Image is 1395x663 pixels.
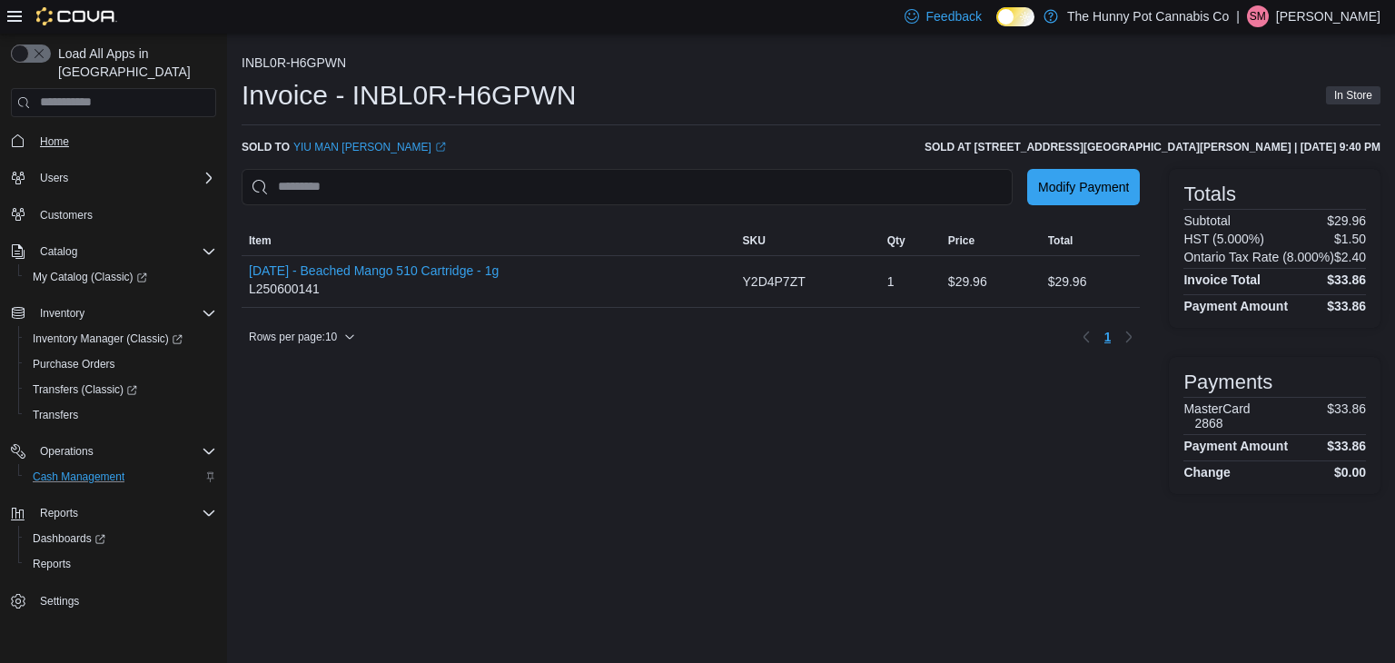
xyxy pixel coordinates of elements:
[941,226,1041,255] button: Price
[33,130,216,153] span: Home
[18,264,223,290] a: My Catalog (Classic)
[25,379,144,401] a: Transfers (Classic)
[25,528,113,549] a: Dashboards
[4,500,223,526] button: Reports
[1183,232,1263,246] h6: HST (5.000%)
[1183,371,1272,393] h3: Payments
[33,167,216,189] span: Users
[249,330,337,344] span: Rows per page : 10
[33,557,71,571] span: Reports
[33,531,105,546] span: Dashboards
[33,302,216,324] span: Inventory
[996,7,1034,26] input: Dark Mode
[18,351,223,377] button: Purchase Orders
[4,202,223,228] button: Customers
[1027,169,1140,205] button: Modify Payment
[996,26,997,27] span: Dark Mode
[880,263,941,300] div: 1
[1250,5,1266,27] span: SM
[242,77,576,114] h1: Invoice - INBL0R-H6GPWN
[242,169,1013,205] input: This is a search bar. As you type, the results lower in the page will automatically filter.
[1327,439,1366,453] h4: $33.86
[40,171,68,185] span: Users
[249,263,499,278] button: [DATE] - Beached Mango 510 Cartridge - 1g
[1334,232,1366,246] p: $1.50
[18,326,223,351] a: Inventory Manager (Classic)
[242,326,362,348] button: Rows per page:10
[1048,233,1073,248] span: Total
[249,233,272,248] span: Item
[33,302,92,324] button: Inventory
[293,140,446,154] a: Yiu Man [PERSON_NAME]External link
[242,140,446,154] div: Sold to
[242,55,346,70] button: INBL0R-H6GPWN
[249,263,499,300] div: L250600141
[242,226,736,255] button: Item
[18,464,223,490] button: Cash Management
[1327,213,1366,228] p: $29.96
[948,233,975,248] span: Price
[743,233,766,248] span: SKU
[40,594,79,609] span: Settings
[1183,213,1230,228] h6: Subtotal
[1183,272,1261,287] h4: Invoice Total
[1327,401,1366,430] p: $33.86
[25,553,216,575] span: Reports
[1183,183,1235,205] h3: Totals
[1327,299,1366,313] h4: $33.86
[1183,299,1288,313] h4: Payment Amount
[4,239,223,264] button: Catalog
[33,502,216,524] span: Reports
[25,553,78,575] a: Reports
[25,466,216,488] span: Cash Management
[25,466,132,488] a: Cash Management
[33,440,216,462] span: Operations
[18,526,223,551] a: Dashboards
[25,404,85,426] a: Transfers
[1194,416,1250,430] h6: 2868
[40,208,93,223] span: Customers
[25,328,190,350] a: Inventory Manager (Classic)
[1334,465,1366,480] h4: $0.00
[40,244,77,259] span: Catalog
[1097,322,1119,351] button: Page 1 of 1
[887,233,905,248] span: Qty
[925,140,1380,154] h6: Sold at [STREET_ADDRESS][GEOGRAPHIC_DATA][PERSON_NAME] | [DATE] 9:40 PM
[1236,5,1240,27] p: |
[33,470,124,484] span: Cash Management
[36,7,117,25] img: Cova
[1327,272,1366,287] h4: $33.86
[743,271,806,292] span: Y2D4P7ZT
[40,506,78,520] span: Reports
[33,331,183,346] span: Inventory Manager (Classic)
[51,45,216,81] span: Load All Apps in [GEOGRAPHIC_DATA]
[33,241,216,262] span: Catalog
[33,590,86,612] a: Settings
[941,263,1041,300] div: $29.96
[4,588,223,614] button: Settings
[1334,87,1372,104] span: In Store
[11,121,216,662] nav: Complex example
[4,439,223,464] button: Operations
[18,377,223,402] a: Transfers (Classic)
[1247,5,1269,27] div: Sarah Martin
[1183,465,1230,480] h4: Change
[33,204,100,226] a: Customers
[926,7,982,25] span: Feedback
[25,528,216,549] span: Dashboards
[1104,328,1112,346] span: 1
[33,502,85,524] button: Reports
[1038,178,1129,196] span: Modify Payment
[18,551,223,577] button: Reports
[4,165,223,191] button: Users
[4,128,223,154] button: Home
[33,357,115,371] span: Purchase Orders
[1075,322,1141,351] nav: Pagination for table: MemoryTable from EuiInMemoryTable
[33,241,84,262] button: Catalog
[1118,326,1140,348] button: Next page
[25,328,216,350] span: Inventory Manager (Classic)
[1183,401,1250,416] h6: MasterCard
[880,226,941,255] button: Qty
[4,301,223,326] button: Inventory
[736,226,880,255] button: SKU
